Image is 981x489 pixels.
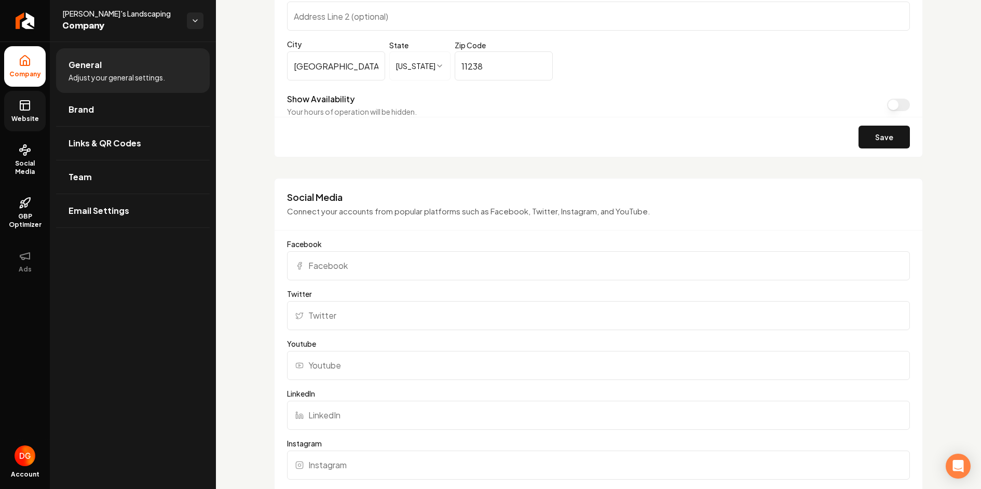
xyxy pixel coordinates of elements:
label: LinkedIn [287,388,910,399]
button: Ads [4,241,46,282]
div: Open Intercom Messenger [946,454,971,479]
p: Your hours of operation will be hidden. [287,106,417,117]
a: Website [4,91,46,131]
input: Address Line 2 (optional) [287,2,910,31]
span: GBP Optimizer [4,212,46,229]
span: Social Media [4,159,46,176]
span: General [69,59,102,71]
span: Adjust your general settings. [69,72,165,83]
span: Links & QR Codes [69,137,141,150]
span: Brand [69,103,94,116]
input: City [287,51,385,80]
a: Email Settings [56,194,210,227]
label: Instagram [287,438,910,449]
span: Company [5,70,45,78]
button: Save [859,126,910,148]
a: Team [56,160,210,194]
input: Youtube [287,351,910,380]
button: Open user button [15,445,35,466]
a: Social Media [4,135,46,184]
img: Daniel Goldstein [15,445,35,466]
label: Twitter [287,289,910,299]
span: Ads [15,265,36,274]
span: Website [7,115,43,123]
p: Connect your accounts from popular platforms such as Facebook, Twitter, Instagram, and YouTube. [287,206,910,218]
label: Youtube [287,338,910,349]
label: City [287,39,385,49]
a: Brand [56,93,210,126]
input: Twitter [287,301,910,330]
span: Team [69,171,92,183]
span: Email Settings [69,205,129,217]
label: Show Availability [287,93,355,104]
span: [PERSON_NAME]'s Landscaping [62,8,179,19]
img: Rebolt Logo [16,12,35,29]
span: Company [62,19,179,33]
a: GBP Optimizer [4,188,46,237]
input: Zip Code [455,51,553,80]
input: LinkedIn [287,401,910,430]
label: Facebook [287,239,910,249]
a: Links & QR Codes [56,127,210,160]
label: Zip Code [455,40,486,50]
label: State [389,40,408,50]
span: Account [11,470,39,479]
input: Instagram [287,451,910,480]
h3: Social Media [287,191,910,203]
input: Facebook [287,251,910,280]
